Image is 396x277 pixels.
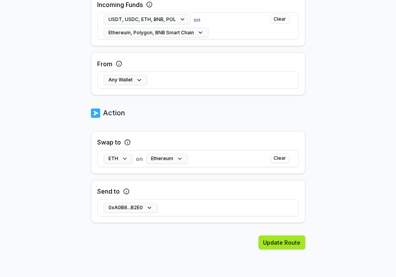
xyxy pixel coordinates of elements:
[146,154,188,164] button: Ethereum
[271,154,289,163] button: Clear
[103,108,125,119] p: Action
[98,59,113,69] label: From
[98,138,121,147] label: Swap to
[271,14,289,24] button: Clear
[194,16,201,24] span: on
[104,14,191,25] button: USDT, USDC, ETH, BNB, POL
[104,203,158,213] button: 0xA0B8...B2E0
[136,155,143,163] span: on
[104,75,147,85] button: Any Wallet
[91,108,100,119] img: logo
[98,187,120,196] label: Send to
[259,236,305,250] button: Update Route
[104,28,209,38] button: Ethereum, Polygon, BNB Smart Chain
[104,154,133,164] button: ETH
